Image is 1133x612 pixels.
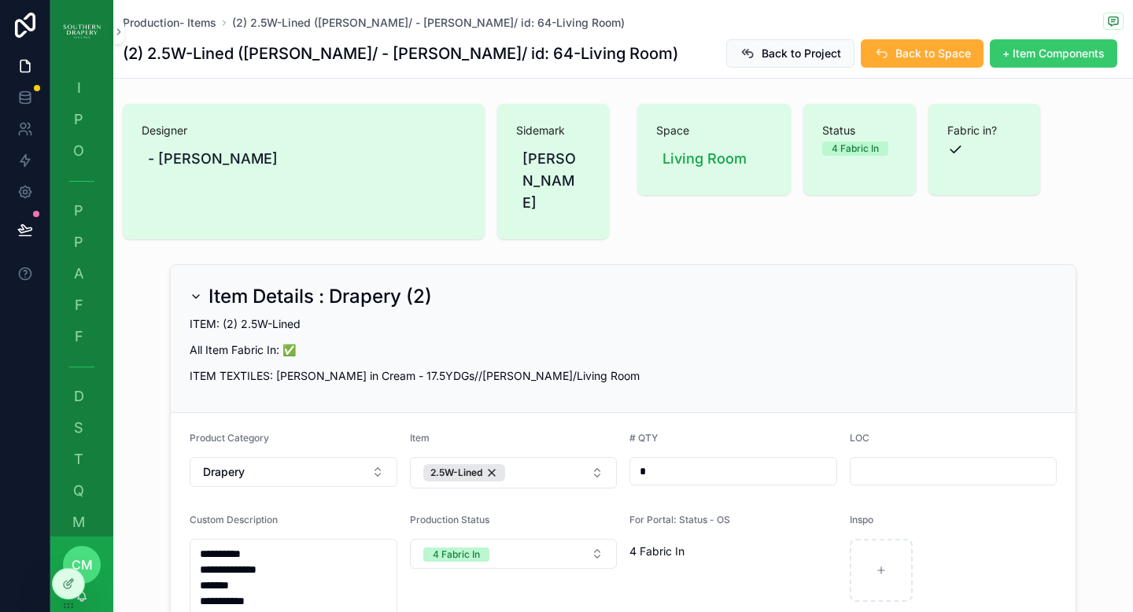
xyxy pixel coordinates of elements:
span: Back to Space [895,46,971,61]
p: ITEM TEXTILES: [PERSON_NAME] in Cream - 17.5YDGs//[PERSON_NAME]/Living Room [190,367,1057,384]
a: Q [60,477,104,505]
span: Product Category [190,432,269,444]
h1: (2) 2.5W-Lined ([PERSON_NAME]/ - [PERSON_NAME]/ id: 64-Living Room) [123,42,678,65]
span: Custom Description [190,514,278,525]
button: Select Button [190,457,397,487]
a: T [60,445,104,474]
img: App logo [63,19,101,44]
button: Back to Project [726,39,854,68]
div: 4 Fabric In [433,547,480,562]
p: ITEM: (2) 2.5W-Lined [190,315,1057,332]
span: Designer [142,123,466,138]
div: 4 Fabric In [832,142,879,156]
span: M [71,514,87,530]
span: 2.5W-Lined [430,466,482,479]
span: + Item Components [1002,46,1105,61]
span: Q [71,483,87,499]
span: cm [72,555,93,574]
a: P [60,228,104,256]
button: Unselect 298 [423,464,505,481]
span: # QTY [629,432,658,444]
a: F [60,323,104,351]
a: Living Room [656,145,753,173]
span: Item [410,432,430,444]
h2: Item Details : Drapery (2) [209,284,432,309]
span: Drapery [203,464,245,480]
span: LOC [850,432,869,444]
span: D [71,389,87,404]
button: Back to Space [861,39,984,68]
span: - [PERSON_NAME] [148,148,278,170]
span: F [71,329,87,345]
a: I [60,74,104,102]
a: F [60,291,104,319]
span: Fabric in? [947,123,1022,138]
a: A [60,260,104,288]
span: A [71,266,87,282]
a: (2) 2.5W-Lined ([PERSON_NAME]/ - [PERSON_NAME]/ id: 64-Living Room) [232,15,625,31]
span: Production Status [410,514,489,525]
a: O [60,137,104,165]
a: D [60,382,104,411]
span: Inspo [850,514,873,525]
button: + Item Components [990,39,1117,68]
span: Status [822,123,897,138]
a: P [60,197,104,225]
button: Select Button [410,457,618,488]
span: Sidemark [516,123,591,138]
a: S [60,414,104,442]
span: 4 Fabric In [629,544,837,559]
p: All Item Fabric In: ✅ [190,341,1057,358]
span: I [71,80,87,96]
button: Select Button [410,539,618,569]
span: Back to Project [762,46,841,61]
span: [PERSON_NAME] [522,148,578,214]
span: Living Room [662,148,747,170]
span: T [71,452,87,467]
span: S [71,420,87,436]
span: O [71,143,87,159]
span: P [71,234,87,250]
span: P [71,203,87,219]
span: F [71,297,87,313]
a: P [60,105,104,134]
span: P [71,112,87,127]
a: Production- Items [123,15,216,31]
span: Space [656,123,772,138]
div: scrollable content [50,63,113,536]
span: For Portal: Status - OS [629,514,730,525]
a: M [60,508,104,536]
